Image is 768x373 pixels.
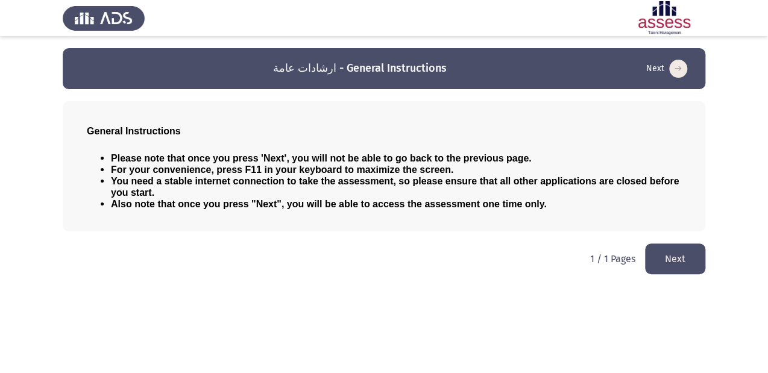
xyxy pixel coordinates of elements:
[63,1,145,35] img: Assess Talent Management logo
[111,153,532,163] span: Please note that once you press 'Next', you will not be able to go back to the previous page.
[643,59,691,78] button: load next page
[87,126,181,136] span: General Instructions
[111,176,679,198] span: You need a stable internet connection to take the assessment, so please ensure that all other app...
[590,253,635,265] p: 1 / 1 Pages
[273,61,447,76] h3: ارشادات عامة - General Instructions
[111,199,547,209] span: Also note that once you press "Next", you will be able to access the assessment one time only.
[645,243,705,274] button: load next page
[623,1,705,35] img: Assessment logo of ASSESS Employability - EBI
[111,165,453,175] span: For your convenience, press F11 in your keyboard to maximize the screen.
